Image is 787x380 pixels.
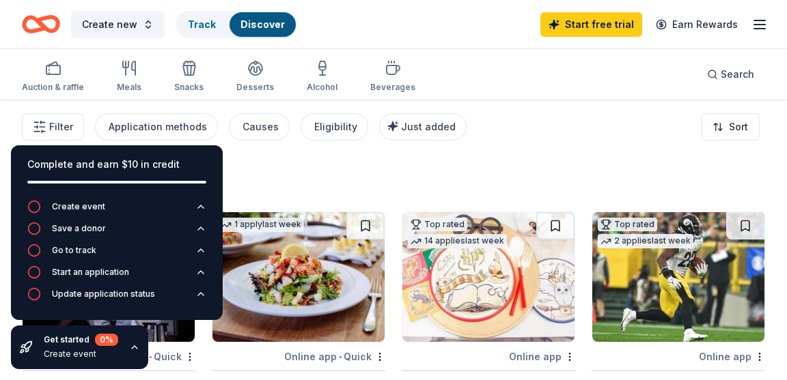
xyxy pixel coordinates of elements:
[27,156,206,173] div: Complete and earn $10 in credit
[49,119,73,135] span: Filter
[598,218,657,231] div: Top rated
[52,267,129,278] div: Start an application
[696,61,765,88] button: Search
[598,234,693,248] div: 2 applies last week
[117,82,141,93] div: Meals
[52,245,96,256] div: Go to track
[52,223,106,234] div: Save a donor
[44,349,118,360] div: Create event
[52,289,155,299] div: Update application status
[22,113,84,141] button: Filter
[236,82,274,93] div: Desserts
[176,11,297,38] button: TrackDiscover
[95,113,218,141] button: Application methods
[701,113,760,141] button: Sort
[301,113,368,141] button: Eligibility
[174,82,204,93] div: Snacks
[22,8,60,40] a: Home
[307,55,337,100] button: Alcohol
[408,218,467,231] div: Top rated
[95,334,118,346] div: 0 %
[236,55,274,100] button: Desserts
[27,200,206,222] button: Create event
[82,16,137,33] span: Create new
[243,119,279,135] div: Causes
[699,348,765,365] div: Online app
[174,55,204,100] button: Snacks
[592,212,764,342] img: Image for Pittsburgh Steelers
[27,222,206,244] button: Save a donor
[509,348,575,365] div: Online app
[22,55,84,100] button: Auction & raffle
[314,119,357,135] div: Eligibility
[109,119,207,135] div: Application methods
[27,265,206,287] button: Start an application
[71,11,165,38] button: Create new
[721,66,754,83] span: Search
[284,348,385,365] div: Online app Quick
[22,82,84,93] div: Auction & raffle
[370,82,415,93] div: Beverages
[402,212,575,342] img: Image for Oriental Trading
[401,121,456,132] span: Just added
[339,351,342,362] span: •
[188,18,216,30] a: Track
[408,234,507,248] div: 14 applies last week
[648,12,746,37] a: Earn Rewards
[44,334,118,346] div: Get started
[540,12,642,37] a: Start free trial
[379,113,467,141] button: Just added
[52,201,105,212] div: Create event
[218,218,304,232] div: 1 apply last week
[370,55,415,100] button: Beverages
[212,212,385,342] img: Image for Cameron Mitchell Restaurants
[229,113,290,141] button: Causes
[307,82,337,93] div: Alcohol
[27,287,206,309] button: Update application status
[729,119,748,135] span: Sort
[240,18,285,30] a: Discover
[27,244,206,265] button: Go to track
[117,55,141,100] button: Meals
